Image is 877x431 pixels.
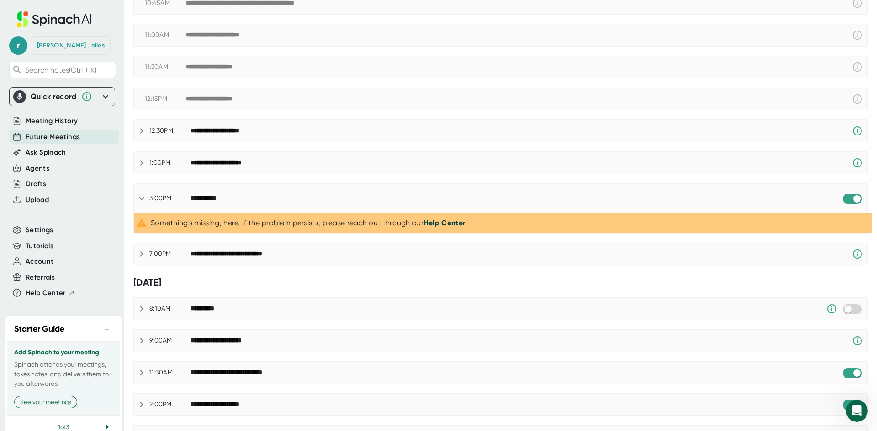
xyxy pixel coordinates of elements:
button: Settings [26,225,53,235]
div: 11:00AM [145,31,186,39]
div: 3:00PM [149,194,190,203]
h3: Add Spinach to your meeting [14,349,113,356]
div: [DATE] [133,277,868,288]
span: r [9,36,27,55]
button: See your meetings [14,396,77,408]
span: 1 of 3 [58,423,69,431]
div: Something's missing, here. If the problem persists, please reach out through our [151,218,868,228]
span: Search notes (Ctrl + K) [25,66,96,74]
iframe: Intercom live chat [846,400,868,422]
svg: Spinach requires a video conference link. [852,157,863,168]
button: Future Meetings [26,132,80,142]
div: 12:15PM [145,95,186,103]
div: 12:30PM [149,127,190,135]
div: 1:00PM [149,159,190,167]
div: Rachel Jolles [37,42,105,50]
h2: Starter Guide [14,323,64,335]
svg: Spinach requires a video conference link. [852,249,863,260]
div: 11:30AM [145,63,186,71]
div: 11:30AM [149,369,190,377]
p: Spinach attends your meetings, takes notes, and delivers them to you afterwards [14,360,113,389]
button: Upload [26,195,49,205]
svg: Someone has manually disabled Spinach from this meeting. [826,303,837,314]
svg: Spinach requires a video conference link. [852,125,863,136]
span: Help Center [26,288,66,298]
div: 9:00AM [149,337,190,345]
button: Meeting History [26,116,78,126]
a: Help Center [423,218,465,227]
button: Help Center [26,288,75,298]
svg: This event has already passed [852,93,863,104]
div: 2:00PM [149,400,190,409]
svg: This event has already passed [852,30,863,41]
button: Account [26,256,53,267]
button: Tutorials [26,241,53,251]
button: Referrals [26,272,55,283]
svg: This event has already passed [852,62,863,73]
div: Quick record [13,88,111,106]
div: 7:00PM [149,250,190,258]
button: Drafts [26,179,46,189]
button: − [101,322,113,336]
div: 8:10AM [149,305,190,313]
button: Agents [26,163,49,174]
div: Quick record [31,92,77,101]
button: Ask Spinach [26,147,66,158]
svg: Spinach requires a video conference link. [852,335,863,346]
